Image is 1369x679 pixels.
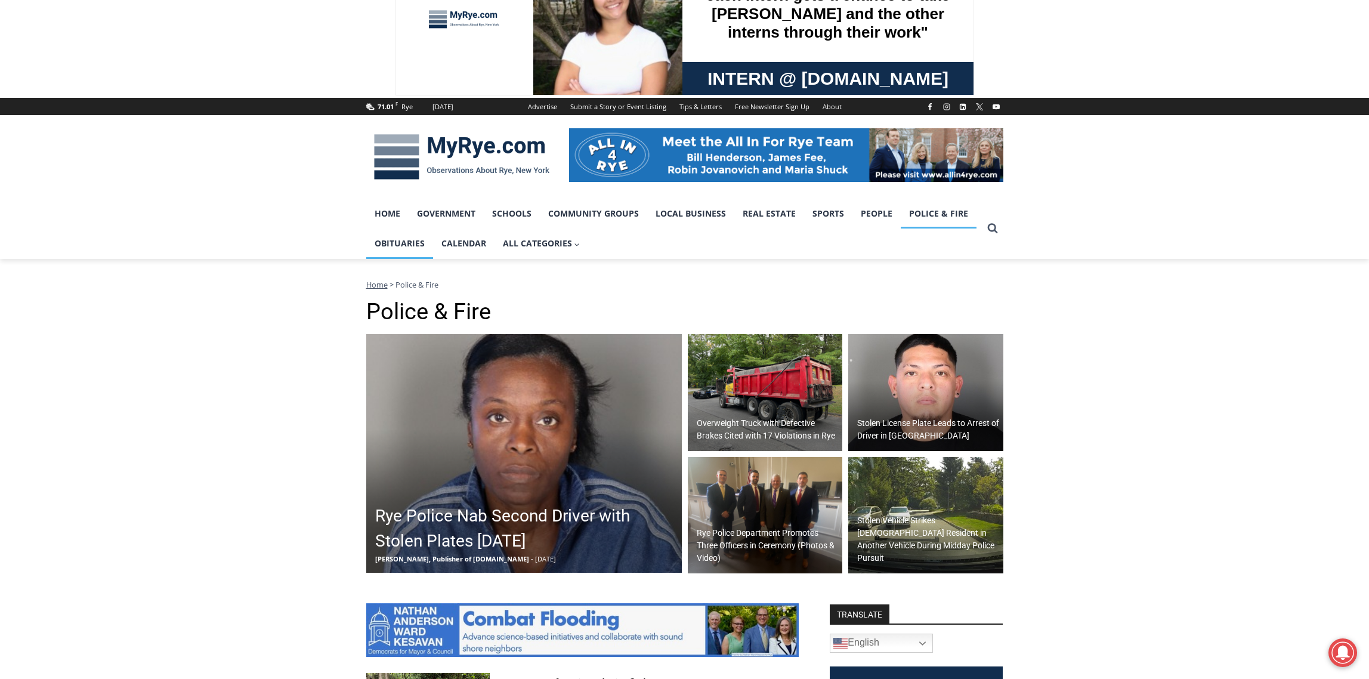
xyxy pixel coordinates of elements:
[312,119,553,146] span: Intern @ [DOMAIN_NAME]
[940,100,954,114] a: Instagram
[857,514,1000,564] h2: Stolen Vehicle Strikes [DEMOGRAPHIC_DATA] Resident in Another Vehicle During Midday Police Pursuit
[564,98,673,115] a: Submit a Story or Event Listing
[139,101,144,113] div: 6
[647,199,734,229] a: Local Business
[728,98,816,115] a: Free Newsletter Sign Up
[125,101,130,113] div: 2
[697,527,840,564] h2: Rye Police Department Promotes Three Officers in Ceremony (Photos & Video)
[535,554,556,563] span: [DATE]
[848,457,1003,574] img: (PHOTO: Rye PD dashcam photo shows the stolen Acura RDX that passed a Rye Police Department patro...
[409,199,484,229] a: Government
[378,102,394,111] span: 71.01
[10,120,153,147] h4: [PERSON_NAME] Read Sanctuary Fall Fest: [DATE]
[1,119,172,149] a: [PERSON_NAME] Read Sanctuary Fall Fest: [DATE]
[433,229,495,258] a: Calendar
[688,334,843,451] a: Overweight Truck with Defective Brakes Cited with 17 Violations in Rye
[366,199,409,229] a: Home
[848,334,1003,451] img: (PHOTO: On September 25, 2025, Rye PD arrested Oscar Magallanes of College Point, New York for cr...
[688,457,843,574] img: (PHOTO: Detective Alex Whalen, Detective Robert Jones, Public Safety Commissioner Mike Kopy and S...
[287,116,578,149] a: Intern @ [DOMAIN_NAME]
[833,636,848,650] img: en
[390,279,394,290] span: >
[395,279,438,290] span: Police & Fire
[432,101,453,112] div: [DATE]
[982,218,1003,239] button: View Search Form
[848,334,1003,451] a: Stolen License Plate Leads to Arrest of Driver in [GEOGRAPHIC_DATA]
[531,554,533,563] span: -
[848,457,1003,574] a: Stolen Vehicle Strikes [DEMOGRAPHIC_DATA] Resident in Another Vehicle During Midday Police Pursuit
[923,100,937,114] a: Facebook
[366,298,1003,326] h1: Police & Fire
[484,199,540,229] a: Schools
[366,279,1003,291] nav: Breadcrumbs
[569,128,1003,182] img: All in for Rye
[521,98,848,115] nav: Secondary Navigation
[125,35,166,98] div: Birds of Prey: Falcon and hawk demos
[989,100,1003,114] a: YouTube
[366,126,557,188] img: MyRye.com
[495,229,589,258] button: Child menu of All Categories
[521,98,564,115] a: Advertise
[852,199,901,229] a: People
[830,604,889,624] strong: TRANSLATE
[401,101,413,112] div: Rye
[366,229,433,258] a: Obituaries
[133,101,136,113] div: /
[540,199,647,229] a: Community Groups
[697,417,840,442] h2: Overweight Truck with Defective Brakes Cited with 17 Violations in Rye
[673,98,728,115] a: Tips & Letters
[857,417,1000,442] h2: Stolen License Plate Leads to Arrest of Driver in [GEOGRAPHIC_DATA]
[956,100,970,114] a: Linkedin
[901,199,976,229] a: Police & Fire
[375,504,679,554] h2: Rye Police Nab Second Driver with Stolen Plates [DATE]
[301,1,564,116] div: "At the 10am stand-up meeting, each intern gets a chance to take [PERSON_NAME] and the other inte...
[366,334,682,573] img: (PHOTO: On September 26, 2025, the Rye Police Department arrested Nicole Walker of the Bronx for ...
[734,199,804,229] a: Real Estate
[816,98,848,115] a: About
[366,334,682,573] a: Rye Police Nab Second Driver with Stolen Plates [DATE] [PERSON_NAME], Publisher of [DOMAIN_NAME] ...
[375,554,529,563] span: [PERSON_NAME], Publisher of [DOMAIN_NAME]
[688,334,843,451] img: (PHOTO: On Wednesday, September 24, 2025, the Rye PD issued 17 violations for a construction truc...
[804,199,852,229] a: Sports
[688,457,843,574] a: Rye Police Department Promotes Three Officers in Ceremony (Photos & Video)
[972,100,987,114] a: X
[830,634,933,653] a: English
[366,199,982,259] nav: Primary Navigation
[395,100,398,107] span: F
[366,279,388,290] a: Home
